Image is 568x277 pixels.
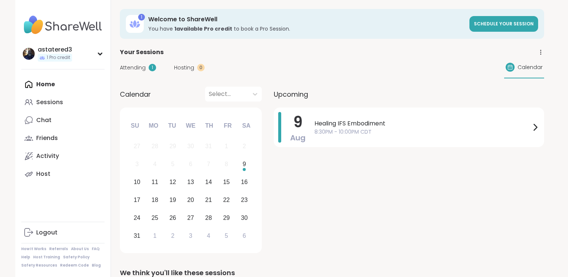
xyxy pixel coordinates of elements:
a: Help [21,255,30,260]
a: Safety Policy [63,255,90,260]
div: 27 [134,141,140,151]
a: Activity [21,147,105,165]
div: Not available Tuesday, August 5th, 2025 [165,156,181,172]
span: Hosting [174,64,194,72]
div: Logout [36,228,58,237]
div: Choose Friday, August 29th, 2025 [218,210,235,226]
div: Not available Sunday, August 3rd, 2025 [129,156,145,172]
div: astatered3 [38,46,72,54]
div: We [182,118,199,134]
div: 3 [135,159,139,169]
div: Choose Wednesday, August 27th, 2025 [183,210,199,226]
div: Th [201,118,217,134]
div: Choose Saturday, August 9th, 2025 [236,156,252,172]
div: 14 [205,177,212,187]
img: astatered3 [23,48,35,60]
span: Attending [120,64,146,72]
h3: Welcome to ShareWell [148,15,465,24]
div: 10 [134,177,140,187]
div: Sa [238,118,254,134]
div: 1 [225,141,228,151]
div: Not available Monday, August 4th, 2025 [147,156,163,172]
div: Choose Monday, September 1st, 2025 [147,228,163,244]
div: 2 [171,231,174,241]
div: 29 [223,213,230,223]
div: 28 [152,141,158,151]
div: 31 [205,141,212,151]
div: month 2025-08 [128,137,253,245]
a: Schedule your session [469,16,538,32]
div: Choose Sunday, August 24th, 2025 [129,210,145,226]
span: 8:30PM - 10:00PM CDT [314,128,531,136]
div: Friends [36,134,58,142]
div: Not available Friday, August 1st, 2025 [218,138,235,155]
div: 31 [134,231,140,241]
div: 5 [225,231,228,241]
span: Aug [290,133,305,143]
a: Blog [92,263,101,268]
div: 2 [243,141,246,151]
div: 26 [170,213,176,223]
div: Choose Thursday, August 28th, 2025 [201,210,217,226]
div: 16 [241,177,248,187]
div: Choose Tuesday, August 19th, 2025 [165,192,181,208]
span: Schedule your session [474,21,534,27]
div: Choose Saturday, August 16th, 2025 [236,174,252,190]
span: Upcoming [274,89,308,99]
a: Logout [21,224,105,242]
div: Not available Saturday, August 2nd, 2025 [236,138,252,155]
h3: You have to book a Pro Session. [148,25,465,32]
div: Not available Thursday, August 7th, 2025 [201,156,217,172]
div: Choose Tuesday, September 2nd, 2025 [165,228,181,244]
div: Choose Monday, August 25th, 2025 [147,210,163,226]
div: 15 [223,177,230,187]
div: 4 [153,159,156,169]
div: 1 [138,14,145,21]
div: 25 [152,213,158,223]
div: Choose Monday, August 11th, 2025 [147,174,163,190]
span: Healing IFS Embodiment [314,119,531,128]
div: Not available Sunday, July 27th, 2025 [129,138,145,155]
div: 0 [197,64,205,71]
div: 1 [149,64,156,71]
div: Choose Saturday, August 23rd, 2025 [236,192,252,208]
div: Choose Saturday, August 30th, 2025 [236,210,252,226]
span: Calendar [120,89,151,99]
div: Choose Friday, September 5th, 2025 [218,228,235,244]
span: 9 [293,112,302,133]
a: About Us [71,246,89,252]
a: Host Training [33,255,60,260]
div: Choose Thursday, September 4th, 2025 [201,228,217,244]
div: 18 [152,195,158,205]
div: 20 [187,195,194,205]
div: 11 [152,177,158,187]
img: ShareWell Nav Logo [21,12,105,38]
div: Choose Friday, August 15th, 2025 [218,174,235,190]
div: Not available Wednesday, August 6th, 2025 [183,156,199,172]
div: Not available Tuesday, July 29th, 2025 [165,138,181,155]
div: 8 [225,159,228,169]
div: 12 [170,177,176,187]
div: Not available Thursday, July 31st, 2025 [201,138,217,155]
div: Choose Sunday, August 17th, 2025 [129,192,145,208]
div: 4 [207,231,210,241]
div: Sessions [36,98,63,106]
div: 5 [171,159,174,169]
div: 29 [170,141,176,151]
div: 19 [170,195,176,205]
div: 21 [205,195,212,205]
div: 7 [207,159,210,169]
div: Not available Friday, August 8th, 2025 [218,156,235,172]
div: 3 [189,231,192,241]
div: Choose Wednesday, August 20th, 2025 [183,192,199,208]
a: Safety Resources [21,263,57,268]
a: Referrals [49,246,68,252]
span: Calendar [518,63,543,71]
a: Host [21,165,105,183]
div: 6 [243,231,246,241]
div: Choose Tuesday, August 12th, 2025 [165,174,181,190]
div: Not available Monday, July 28th, 2025 [147,138,163,155]
a: FAQ [92,246,100,252]
div: 6 [189,159,192,169]
div: Choose Sunday, August 31st, 2025 [129,228,145,244]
